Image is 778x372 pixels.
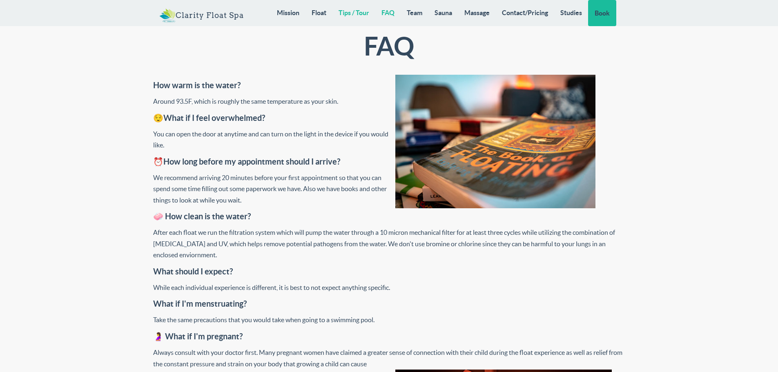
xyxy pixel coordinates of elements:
[153,81,625,90] h4: How warm is the water?
[153,212,625,221] h4: 🧼 How clean is the water?
[153,347,625,370] div: Always consult with your doctor first. Many pregnant women have claimed a greater sense of connec...
[153,314,625,326] div: Take the same precautions that you would take when going to a swimming pool.
[153,157,625,166] h4: ⏰How long before my appointment should I arrive?
[274,32,504,60] h2: FAQ
[153,267,625,276] h4: What should I expect?
[153,172,625,206] div: We recommend arriving 20 minutes before your first appointment so that you can spend some time fi...
[153,332,625,341] h4: 🤰 What if I'm pregnant?
[153,227,625,261] div: After each float we run the filtration system which will pump the water through a 10 micron mecha...
[153,282,625,294] div: While each individual experience is different, it is best to not expect anything specific.
[153,299,625,308] h4: What if I'm menstruating?
[153,129,625,151] div: You can open the door at anytime and can turn on the light in the device if you would like.
[153,96,625,107] div: Around 93.5F, which is roughly the same temperature as your skin.
[153,114,625,123] h4: 😌What if I feel overwhelmed?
